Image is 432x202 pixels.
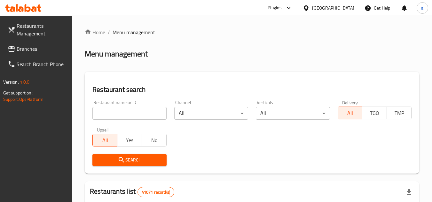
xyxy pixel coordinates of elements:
[17,22,67,37] span: Restaurants Management
[117,134,142,146] button: Yes
[145,136,164,145] span: No
[98,156,161,164] span: Search
[3,18,72,41] a: Restaurants Management
[341,108,360,118] span: All
[365,108,384,118] span: TGO
[92,154,166,166] button: Search
[113,28,155,36] span: Menu management
[85,28,105,36] a: Home
[17,60,67,68] span: Search Branch Phone
[268,4,282,12] div: Plugins
[138,189,174,195] span: 41071 record(s)
[174,107,248,120] div: All
[120,136,139,145] span: Yes
[401,184,417,200] div: Export file
[17,45,67,53] span: Branches
[3,95,44,103] a: Support.OpsPlatform
[421,4,423,11] span: a
[3,78,19,86] span: Version:
[85,49,148,59] h2: Menu management
[389,108,409,118] span: TMP
[85,28,419,36] nav: breadcrumb
[92,134,117,146] button: All
[387,107,412,119] button: TMP
[3,41,72,56] a: Branches
[256,107,330,120] div: All
[362,107,387,119] button: TGO
[312,4,354,11] div: [GEOGRAPHIC_DATA]
[137,187,174,197] div: Total records count
[20,78,30,86] span: 1.0.0
[95,136,115,145] span: All
[342,100,358,105] label: Delivery
[90,187,174,197] h2: Restaurants list
[108,28,110,36] li: /
[3,89,33,97] span: Get support on:
[92,85,412,94] h2: Restaurant search
[142,134,167,146] button: No
[3,56,72,72] a: Search Branch Phone
[97,127,109,132] label: Upsell
[92,107,166,120] input: Search for restaurant name or ID..
[338,107,363,119] button: All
